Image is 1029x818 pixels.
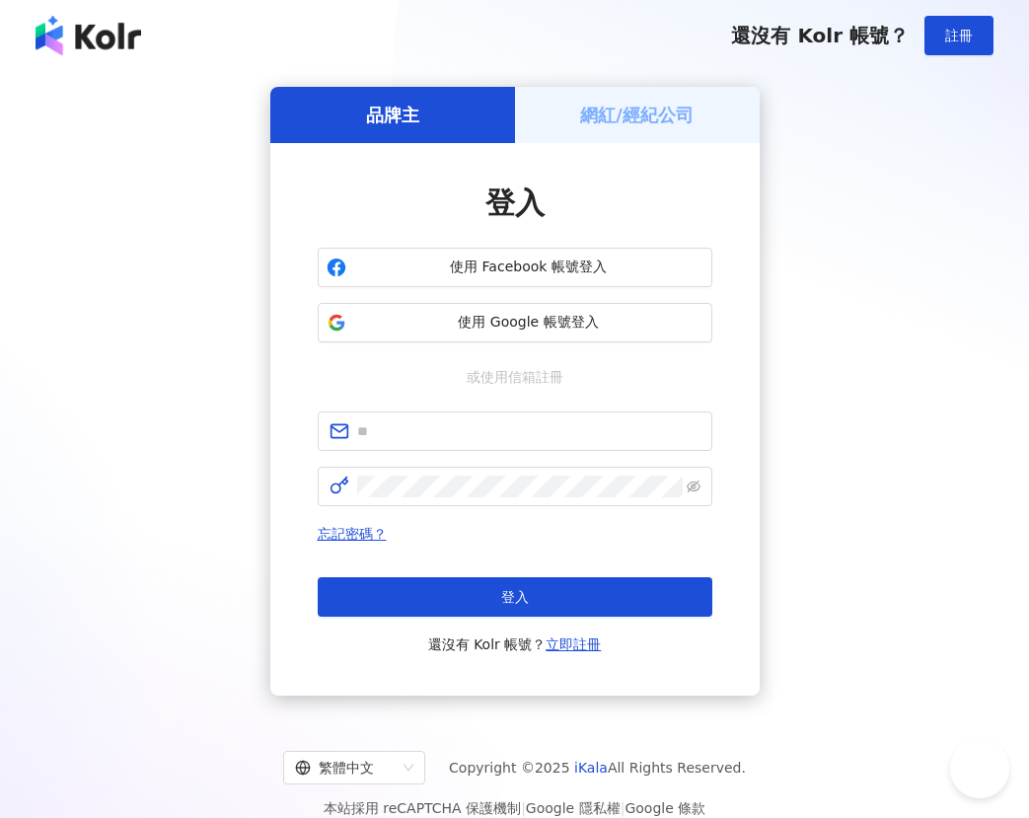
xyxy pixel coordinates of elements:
span: 登入 [485,186,545,220]
iframe: Help Scout Beacon - Open [950,739,1009,798]
span: 還沒有 Kolr 帳號？ [428,632,602,656]
span: 或使用信箱註冊 [453,366,577,388]
button: 使用 Google 帳號登入 [318,303,712,342]
a: Google 隱私權 [526,800,621,816]
button: 登入 [318,577,712,617]
a: 立即註冊 [546,636,601,652]
span: 使用 Google 帳號登入 [354,313,703,333]
button: 使用 Facebook 帳號登入 [318,248,712,287]
span: | [521,800,526,816]
h5: 網紅/經紀公司 [580,103,694,127]
span: 使用 Facebook 帳號登入 [354,258,703,277]
span: 還沒有 Kolr 帳號？ [731,24,909,47]
button: 註冊 [924,16,993,55]
a: iKala [574,760,608,776]
a: 忘記密碼？ [318,526,387,542]
img: logo [36,16,141,55]
h5: 品牌主 [366,103,419,127]
span: 登入 [501,589,529,605]
div: 繁體中文 [295,752,396,783]
a: Google 條款 [625,800,705,816]
span: Copyright © 2025 All Rights Reserved. [449,756,746,780]
span: | [621,800,625,816]
span: eye-invisible [687,480,700,493]
span: 註冊 [945,28,973,43]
